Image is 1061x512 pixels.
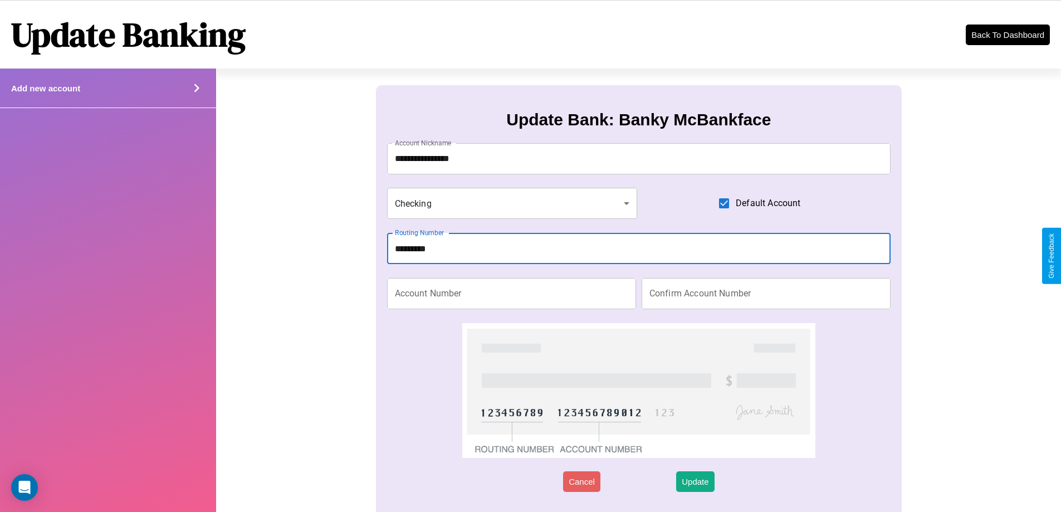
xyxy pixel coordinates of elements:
h4: Add new account [11,84,80,93]
button: Cancel [563,471,600,492]
h1: Update Banking [11,12,246,57]
span: Default Account [736,197,800,210]
div: Give Feedback [1048,233,1055,279]
img: check [462,323,815,458]
label: Account Nickname [395,138,452,148]
h3: Update Bank: Banky McBankface [506,110,771,129]
label: Routing Number [395,228,444,237]
div: Checking [387,188,638,219]
div: Open Intercom Messenger [11,474,38,501]
button: Back To Dashboard [966,25,1050,45]
button: Update [676,471,714,492]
